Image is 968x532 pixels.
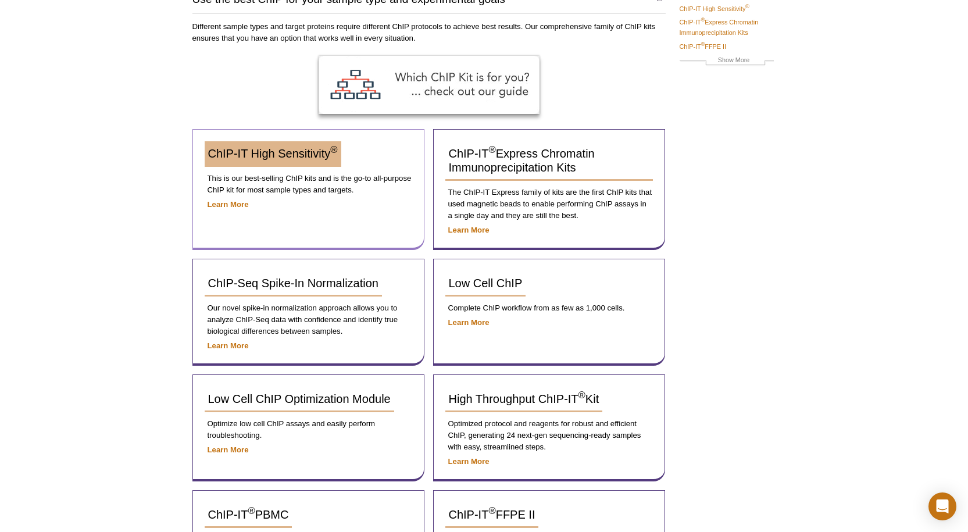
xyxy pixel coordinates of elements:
[449,392,599,405] span: High Throughput ChIP-IT Kit
[449,147,595,174] span: ChIP-IT Express Chromatin Immunoprecipitation Kits
[680,55,774,68] a: Show More
[208,445,249,454] a: Learn More
[445,387,603,412] a: High Throughput ChIP-IT®Kit
[701,17,705,23] sup: ®
[330,145,337,156] sup: ®
[205,418,412,441] p: Optimize low cell ChIP assays and easily perform troubleshooting.
[208,200,249,209] a: Learn More
[208,147,338,160] span: ChIP-IT High Sensitivity
[208,277,378,290] span: ChIP-Seq Spike-In Normalization
[448,226,490,234] a: Learn More
[488,506,495,517] sup: ®
[680,41,726,52] a: ChIP-IT®FFPE II
[192,21,666,44] p: Different sample types and target proteins require different ChIP protocols to achieve best resul...
[578,390,585,401] sup: ®
[208,508,289,521] span: ChIP-IT PBMC
[928,492,956,520] div: Open Intercom Messenger
[445,187,653,222] p: The ChIP-IT Express family of kits are the first ChIP kits that used magnetic beads to enable per...
[445,502,539,528] a: ChIP-IT®FFPE II
[319,56,540,114] img: ChIP Kit Selection Guide
[745,3,749,9] sup: ®
[205,141,341,167] a: ChIP-IT High Sensitivity®
[680,3,749,14] a: ChIP-IT High Sensitivity®
[448,457,490,466] a: Learn More
[680,17,774,38] a: ChIP-IT®Express Chromatin Immunoprecipitation Kits
[445,271,526,297] a: Low Cell ChIP
[208,392,391,405] span: Low Cell ChIP Optimization Module
[208,341,249,350] a: Learn More
[488,145,495,156] sup: ®
[445,141,653,181] a: ChIP-IT®Express Chromatin Immunoprecipitation Kits
[445,302,653,314] p: Complete ChIP workflow from as few as 1,000 cells.
[205,173,412,196] p: This is our best-selling ChIP kits and is the go-to all-purpose ChIP kit for most sample types an...
[445,418,653,453] p: Optimized protocol and reagents for robust and efficient ChIP, generating 24 next-gen sequencing-...
[449,508,535,521] span: ChIP-IT FFPE II
[448,318,490,327] a: Learn More
[205,271,382,297] a: ChIP-Seq Spike-In Normalization
[449,277,523,290] span: Low Cell ChIP
[205,302,412,337] p: Our novel spike-in normalization approach allows you to analyze ChIP-Seq data with confidence and...
[248,506,255,517] sup: ®
[205,502,292,528] a: ChIP-IT®PBMC
[205,387,394,412] a: Low Cell ChIP Optimization Module
[701,41,705,47] sup: ®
